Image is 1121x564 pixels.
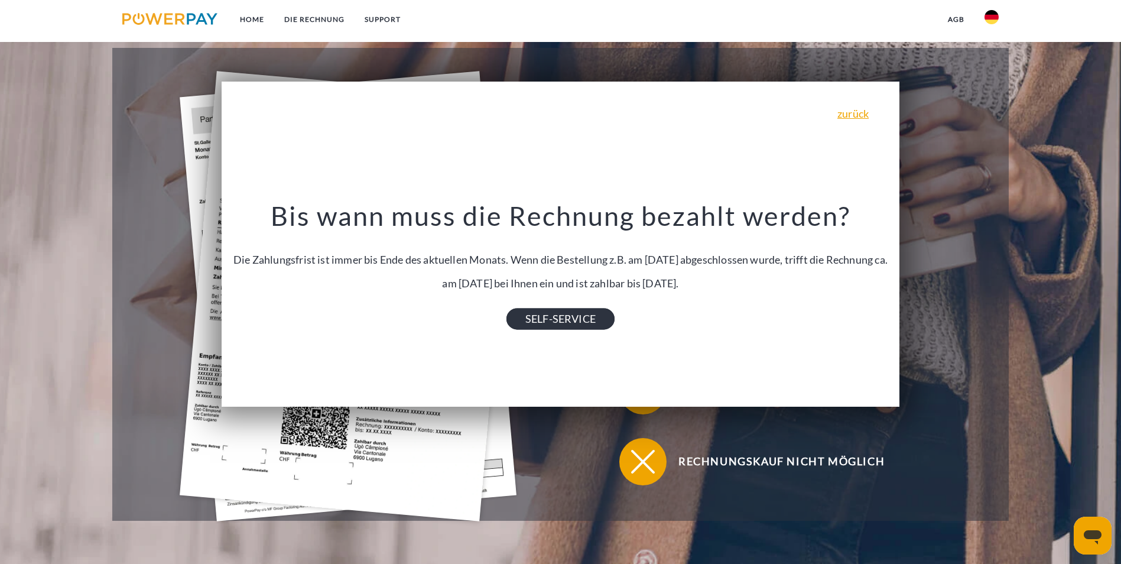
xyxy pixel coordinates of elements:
[837,108,869,119] a: zurück
[1074,517,1112,555] iframe: Schaltfläche zum Öffnen des Messaging-Fensters
[230,9,274,30] a: Home
[619,438,927,485] button: Rechnungskauf nicht möglich
[984,10,999,24] img: de
[938,9,974,30] a: agb
[506,308,615,329] a: SELF-SERVICE
[274,9,355,30] a: DIE RECHNUNG
[232,200,889,319] div: Die Zahlungsfrist ist immer bis Ende des aktuellen Monats. Wenn die Bestellung z.B. am [DATE] abg...
[355,9,411,30] a: SUPPORT
[232,200,889,233] h3: Bis wann muss die Rechnung bezahlt werden?
[628,447,658,477] img: qb_close.svg
[122,13,217,25] img: logo-powerpay.svg
[636,438,926,485] span: Rechnungskauf nicht möglich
